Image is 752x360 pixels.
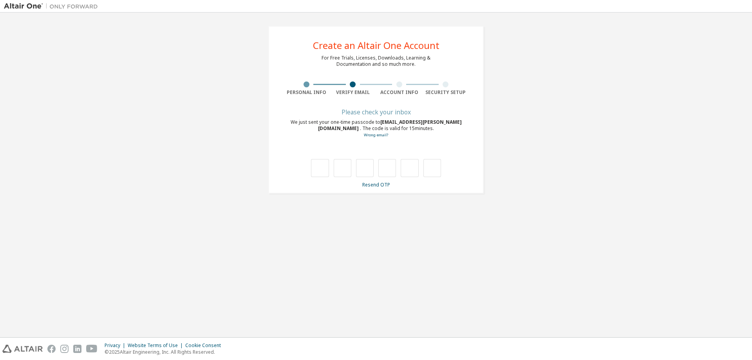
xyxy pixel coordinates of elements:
[318,119,462,132] span: [EMAIL_ADDRESS][PERSON_NAME][DOMAIN_NAME]
[185,342,226,349] div: Cookie Consent
[330,89,376,96] div: Verify Email
[362,181,390,188] a: Resend OTP
[283,110,469,114] div: Please check your inbox
[73,345,81,353] img: linkedin.svg
[60,345,69,353] img: instagram.svg
[105,342,128,349] div: Privacy
[322,55,430,67] div: For Free Trials, Licenses, Downloads, Learning & Documentation and so much more.
[376,89,423,96] div: Account Info
[313,41,439,50] div: Create an Altair One Account
[2,345,43,353] img: altair_logo.svg
[283,119,469,138] div: We just sent your one-time passcode to . The code is valid for 15 minutes.
[86,345,98,353] img: youtube.svg
[105,349,226,355] p: © 2025 Altair Engineering, Inc. All Rights Reserved.
[4,2,102,10] img: Altair One
[128,342,185,349] div: Website Terms of Use
[47,345,56,353] img: facebook.svg
[364,132,388,137] a: Go back to the registration form
[423,89,469,96] div: Security Setup
[283,89,330,96] div: Personal Info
